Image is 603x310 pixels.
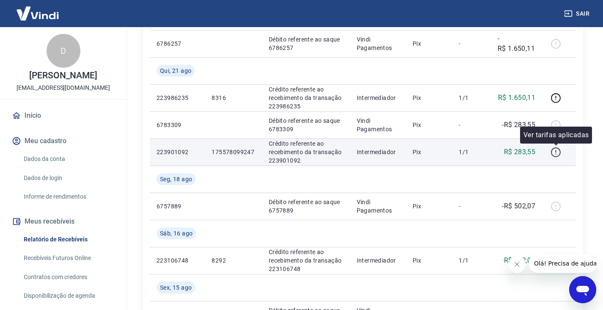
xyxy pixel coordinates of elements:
[498,93,535,103] p: R$ 1.650,11
[20,188,116,205] a: Informe de rendimentos
[504,255,536,266] p: R$ 502,07
[47,34,80,68] div: D
[160,66,191,75] span: Qui, 21 ago
[459,39,484,48] p: -
[413,148,446,156] p: Pix
[29,71,97,80] p: [PERSON_NAME]
[269,85,343,111] p: Crédito referente ao recebimento da transação 223986235
[509,256,526,273] iframe: Fechar mensagem
[10,132,116,150] button: Meu cadastro
[17,83,110,92] p: [EMAIL_ADDRESS][DOMAIN_NAME]
[459,256,484,265] p: 1/1
[10,212,116,231] button: Meus recebíveis
[10,106,116,125] a: Início
[269,198,343,215] p: Débito referente ao saque 6757889
[20,268,116,286] a: Contratos com credores
[157,121,198,129] p: 6783309
[413,202,446,210] p: Pix
[160,283,192,292] span: Sex, 15 ago
[269,116,343,133] p: Débito referente ao saque 6783309
[459,121,484,129] p: -
[459,94,484,102] p: 1/1
[529,254,596,273] iframe: Mensagem da empresa
[269,35,343,52] p: Débito referente ao saque 6786257
[157,256,198,265] p: 223106748
[502,201,535,211] p: -R$ 502,07
[212,148,255,156] p: 175578099247
[5,6,71,13] span: Olá! Precisa de ajuda?
[20,231,116,248] a: Relatório de Recebíveis
[357,35,399,52] p: Vindi Pagamentos
[269,248,343,273] p: Crédito referente ao recebimento da transação 223106748
[20,287,116,304] a: Disponibilização de agenda
[357,148,399,156] p: Intermediador
[20,169,116,187] a: Dados de login
[523,130,589,140] p: Ver tarifas aplicadas
[357,94,399,102] p: Intermediador
[569,276,596,303] iframe: Botão para abrir a janela de mensagens
[20,150,116,168] a: Dados da conta
[269,139,343,165] p: Crédito referente ao recebimento da transação 223901092
[212,94,255,102] p: 8316
[413,94,446,102] p: Pix
[212,256,255,265] p: 8292
[357,198,399,215] p: Vindi Pagamentos
[157,39,198,48] p: 6786257
[413,39,446,48] p: Pix
[504,147,536,157] p: R$ 283,55
[498,33,536,54] p: -R$ 1.650,11
[157,148,198,156] p: 223901092
[502,120,535,130] p: -R$ 283,55
[459,202,484,210] p: -
[459,148,484,156] p: 1/1
[10,0,65,26] img: Vindi
[157,202,198,210] p: 6757889
[20,249,116,267] a: Recebíveis Futuros Online
[157,94,198,102] p: 223986235
[357,256,399,265] p: Intermediador
[160,175,192,183] span: Seg, 18 ago
[357,116,399,133] p: Vindi Pagamentos
[413,121,446,129] p: Pix
[562,6,593,22] button: Sair
[413,256,446,265] p: Pix
[160,229,193,238] span: Sáb, 16 ago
